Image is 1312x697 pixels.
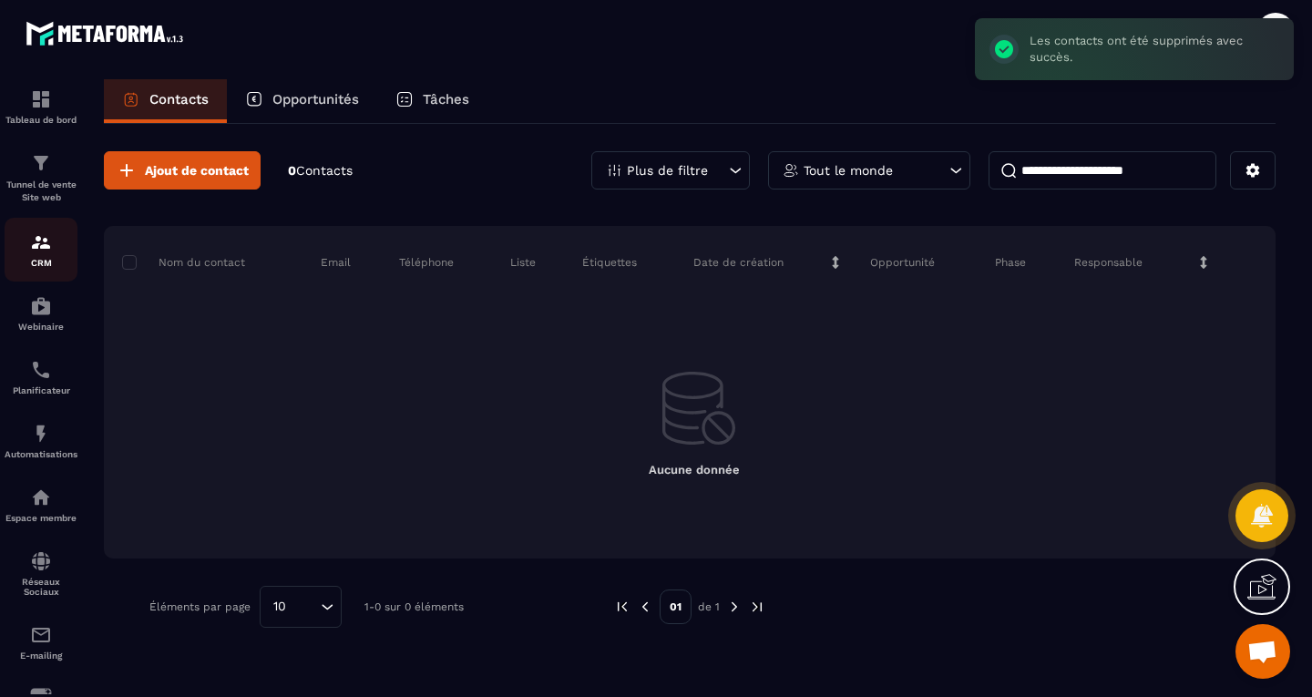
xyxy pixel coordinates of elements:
[637,599,653,615] img: prev
[5,449,77,459] p: Automatisations
[30,152,52,174] img: formation
[5,473,77,537] a: automationsautomationsEspace membre
[5,75,77,138] a: formationformationTableau de bord
[5,345,77,409] a: schedulerschedulerPlanificateur
[5,258,77,268] p: CRM
[5,218,77,282] a: formationformationCRM
[1235,624,1290,679] div: Ouvrir le chat
[627,164,708,177] p: Plus de filtre
[30,423,52,445] img: automations
[726,599,743,615] img: next
[995,255,1026,270] p: Phase
[870,255,935,270] p: Opportunité
[122,255,245,270] p: Nom du contact
[104,151,261,190] button: Ajout de contact
[30,359,52,381] img: scheduler
[5,513,77,523] p: Espace membre
[227,79,377,123] a: Opportunités
[423,91,469,108] p: Tâches
[5,577,77,597] p: Réseaux Sociaux
[5,138,77,218] a: formationformationTunnel de vente Site web
[5,282,77,345] a: automationsautomationsWebinaire
[296,163,353,178] span: Contacts
[321,255,351,270] p: Email
[272,91,359,108] p: Opportunités
[1074,255,1143,270] p: Responsable
[26,16,190,50] img: logo
[260,586,342,628] div: Search for option
[649,463,740,477] span: Aucune donnée
[399,255,454,270] p: Téléphone
[5,322,77,332] p: Webinaire
[267,597,292,617] span: 10
[5,179,77,204] p: Tunnel de vente Site web
[149,91,209,108] p: Contacts
[5,115,77,125] p: Tableau de bord
[698,600,720,614] p: de 1
[30,487,52,508] img: automations
[5,651,77,661] p: E-mailing
[660,589,692,624] p: 01
[5,610,77,674] a: emailemailE-mailing
[30,231,52,253] img: formation
[582,255,637,270] p: Étiquettes
[30,88,52,110] img: formation
[145,161,249,179] span: Ajout de contact
[288,162,353,179] p: 0
[292,597,316,617] input: Search for option
[5,537,77,610] a: social-networksocial-networkRéseaux Sociaux
[30,624,52,646] img: email
[104,79,227,123] a: Contacts
[614,599,630,615] img: prev
[510,255,536,270] p: Liste
[30,550,52,572] img: social-network
[377,79,487,123] a: Tâches
[749,599,765,615] img: next
[149,600,251,613] p: Éléments par page
[804,164,893,177] p: Tout le monde
[5,409,77,473] a: automationsautomationsAutomatisations
[364,600,464,613] p: 1-0 sur 0 éléments
[693,255,784,270] p: Date de création
[30,295,52,317] img: automations
[5,385,77,395] p: Planificateur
